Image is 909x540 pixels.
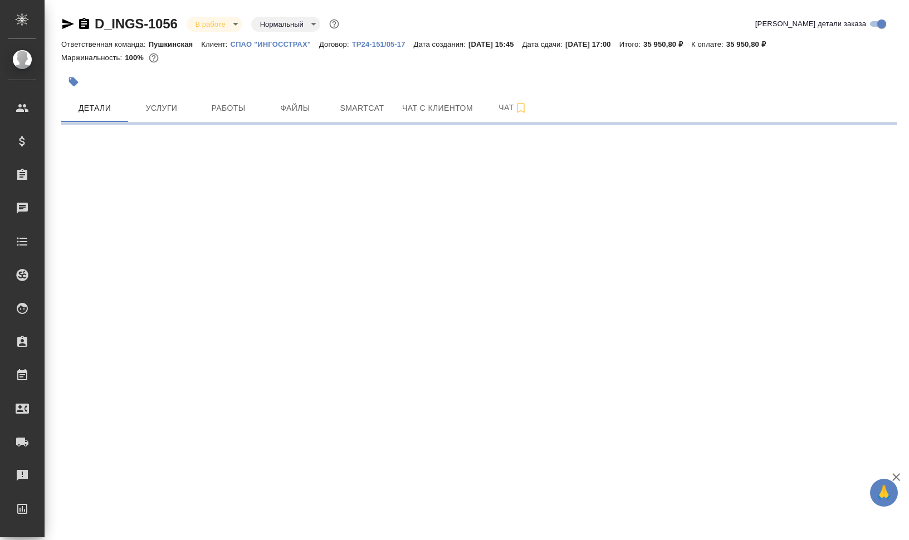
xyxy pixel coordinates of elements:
[522,40,565,48] p: Дата сдачи:
[468,40,522,48] p: [DATE] 15:45
[352,40,414,48] p: ТР24-151/05-17
[257,19,307,29] button: Нормальный
[335,101,389,115] span: Smartcat
[619,40,643,48] p: Итого:
[61,40,149,48] p: Ответственная команда:
[135,101,188,115] span: Услуги
[402,101,473,115] span: Чат с клиентом
[691,40,726,48] p: К оплате:
[201,40,230,48] p: Клиент:
[726,40,774,48] p: 35 950,80 ₽
[268,101,322,115] span: Файлы
[61,17,75,31] button: Скопировать ссылку для ЯМессенджера
[870,479,898,507] button: 🙏
[643,40,691,48] p: 35 950,80 ₽
[565,40,619,48] p: [DATE] 17:00
[251,17,320,32] div: В работе
[352,39,414,48] a: ТР24-151/05-17
[514,101,527,115] svg: Подписаться
[61,53,125,62] p: Маржинальность:
[202,101,255,115] span: Работы
[146,51,161,65] button: 0.00 RUB;
[95,16,178,31] a: D_INGS-1056
[125,53,146,62] p: 100%
[149,40,202,48] p: Пушкинская
[231,40,319,48] p: СПАО "ИНГОССТРАХ"
[486,101,540,115] span: Чат
[327,17,341,31] button: Доп статусы указывают на важность/срочность заказа
[187,17,242,32] div: В работе
[192,19,229,29] button: В работе
[414,40,468,48] p: Дата создания:
[61,70,86,94] button: Добавить тэг
[77,17,91,31] button: Скопировать ссылку
[68,101,121,115] span: Детали
[231,39,319,48] a: СПАО "ИНГОССТРАХ"
[319,40,352,48] p: Договор:
[755,18,866,30] span: [PERSON_NAME] детали заказа
[874,481,893,504] span: 🙏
